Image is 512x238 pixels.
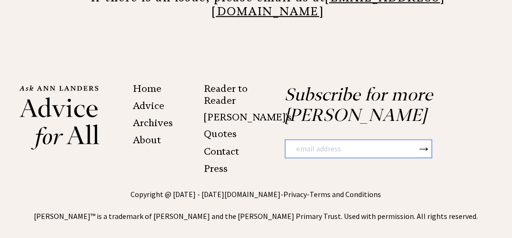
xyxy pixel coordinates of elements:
[19,84,100,150] img: Ann%20Landers%20footer%20logo_small.png
[133,117,173,129] a: Archives
[204,163,228,174] a: Press
[34,189,478,221] span: Copyright @ [DATE] - [DATE] - - [PERSON_NAME]™ is a trademark of [PERSON_NAME] and the [PERSON_NA...
[133,100,164,111] a: Advice
[310,189,381,199] a: Terms and Conditions
[204,111,291,139] a: [PERSON_NAME]'s Quotes
[225,189,281,199] a: [DOMAIN_NAME]
[133,83,161,94] a: Home
[286,140,417,158] input: email address
[133,134,161,146] a: About
[204,83,248,106] a: Reader to Reader
[417,140,431,157] button: →
[204,146,239,157] a: Contact
[284,189,307,199] a: Privacy
[256,84,493,188] div: Subscribe for more [PERSON_NAME]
